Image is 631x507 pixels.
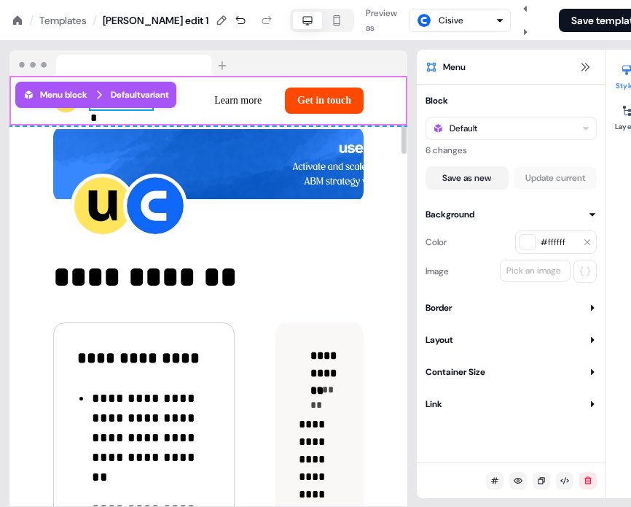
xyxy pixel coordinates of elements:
[450,121,477,136] div: Default
[426,397,597,411] button: Link
[23,88,87,102] div: Menu block
[103,13,208,28] div: [PERSON_NAME] edit 1
[503,263,564,278] div: Pick an image
[426,365,485,379] div: Container Size
[39,13,87,28] a: Templates
[409,9,511,32] button: Cisive
[93,12,97,28] div: /
[426,207,597,222] button: Background
[53,129,364,199] img: Image
[500,260,571,282] button: Pick an image
[285,88,364,114] button: Get in touch
[53,125,364,204] div: Image
[29,12,34,28] div: /
[426,143,597,158] div: 6 changes
[515,231,597,254] button: #ffffff
[426,166,509,190] button: Save as new
[426,260,449,283] div: Image
[426,365,597,379] button: Container Size
[426,333,453,347] div: Layout
[9,50,233,77] img: Browser topbar
[426,397,442,411] div: Link
[426,117,597,140] button: Default
[426,93,597,108] button: Block
[541,235,577,249] span: #ffffff
[426,333,597,347] button: Layout
[426,207,474,222] div: Background
[426,301,597,315] button: Border
[439,13,463,28] div: Cisive
[111,88,169,102] div: Default variant
[203,88,273,114] button: Learn more
[203,88,364,114] div: Learn moreGet in touch
[443,60,466,74] span: Menu
[426,93,448,108] div: Block
[426,301,452,315] div: Border
[366,6,397,35] div: Preview as
[426,231,447,254] div: Color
